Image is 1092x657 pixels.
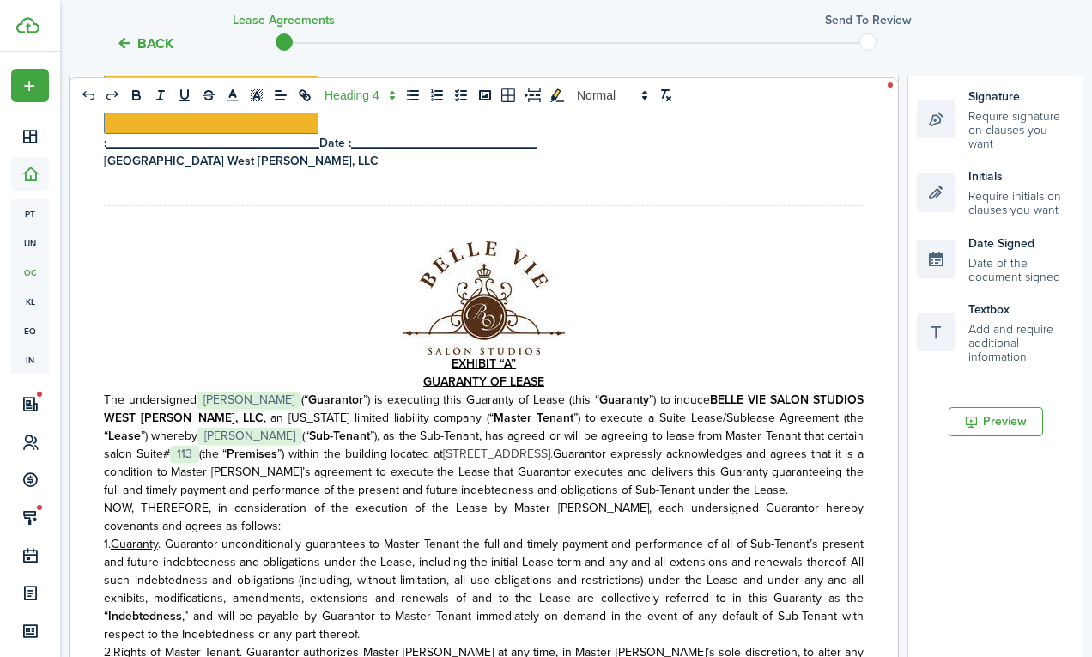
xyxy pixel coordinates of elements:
img: TenantCloud [16,17,39,33]
strong: Master Tenant [494,409,573,427]
strong: Lease [108,427,141,445]
span: 1. [104,535,111,553]
h3: Send to review [825,11,912,29]
u: ___________________________ [351,134,537,152]
a: kl [11,287,49,316]
strong: Sub-Tenant [309,427,370,445]
span: ,” and will be payable by Guarantor to Master Tenant immediately on demand in the event of any de... [104,607,864,643]
a: in [11,345,49,374]
img: Z [403,241,565,355]
button: underline [173,85,197,106]
span: ”) to induce [649,391,711,409]
span: [PERSON_NAME] [197,392,301,409]
a: pt [11,199,49,228]
span: The undersigned [104,391,197,409]
button: link [293,85,317,106]
u: EXHIBIT “A” [452,355,516,373]
strong: Indebtedness [108,607,182,625]
span: 113 [170,446,199,463]
button: italic [149,85,173,106]
strong: Guaranty [599,391,649,409]
span: (the “ [199,445,227,463]
a: oc [11,258,49,287]
strong: BELLE VIE SALON STUDIOS WEST [PERSON_NAME], LLC [104,391,864,427]
u: Guaranty [111,535,158,553]
button: strike [197,85,221,106]
button: bold [124,85,149,106]
span: Guarantor expressly acknowledges and agrees that it is a condition to Master [PERSON_NAME]’s agre... [104,445,864,499]
button: Back [116,34,173,52]
span: ”) within the building located at [277,445,443,463]
strong: : [104,134,106,152]
strong: [GEOGRAPHIC_DATA] West [PERSON_NAME], LLC [104,152,379,170]
span: (“ [302,427,309,445]
button: table-better [497,85,521,106]
button: undo: undo [76,85,100,106]
button: toggleMarkYellow: markYellow [545,85,569,106]
span: ”) is executing this Guaranty of Lease (this “ [363,391,599,409]
span: [STREET_ADDRESS]. [443,445,553,463]
button: Open menu [11,69,49,102]
u: _______________________________ [106,134,319,152]
span: (“ [301,391,308,409]
strong: Date : [319,134,351,152]
button: pageBreak [521,85,545,106]
button: list: bullet [401,85,425,106]
button: Preview [949,407,1043,436]
span: . Guarantor unconditionally guarantees to Master Tenant the full and timely payment and performan... [104,535,864,625]
span: [PERSON_NAME] [197,428,302,445]
strong: Premises [227,445,277,463]
u: GUARANTY OF LEASE [423,373,544,391]
h3: Lease Agreements [233,11,335,29]
strong: Guarantor [308,391,363,409]
span: ”) to execute a Suite Lease/Sublease Agreement (the “ [104,409,864,445]
span: ”) whereby [141,427,197,445]
span: NOW, THEREFORE, in consideration of the execution of the Lease by Master [PERSON_NAME], each unde... [104,499,864,535]
button: list: check [449,85,473,106]
button: image [473,85,497,106]
button: redo: redo [100,85,124,106]
a: eq [11,316,49,345]
span: , an [US_STATE] limited liability company (“ [264,409,494,427]
a: un [11,228,49,258]
button: clean [653,85,677,106]
button: list: ordered [425,85,449,106]
span: ”), as the Sub-Tenant, has agreed or will be agreeing to lease from Master Tenant that certain sa... [104,427,864,463]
